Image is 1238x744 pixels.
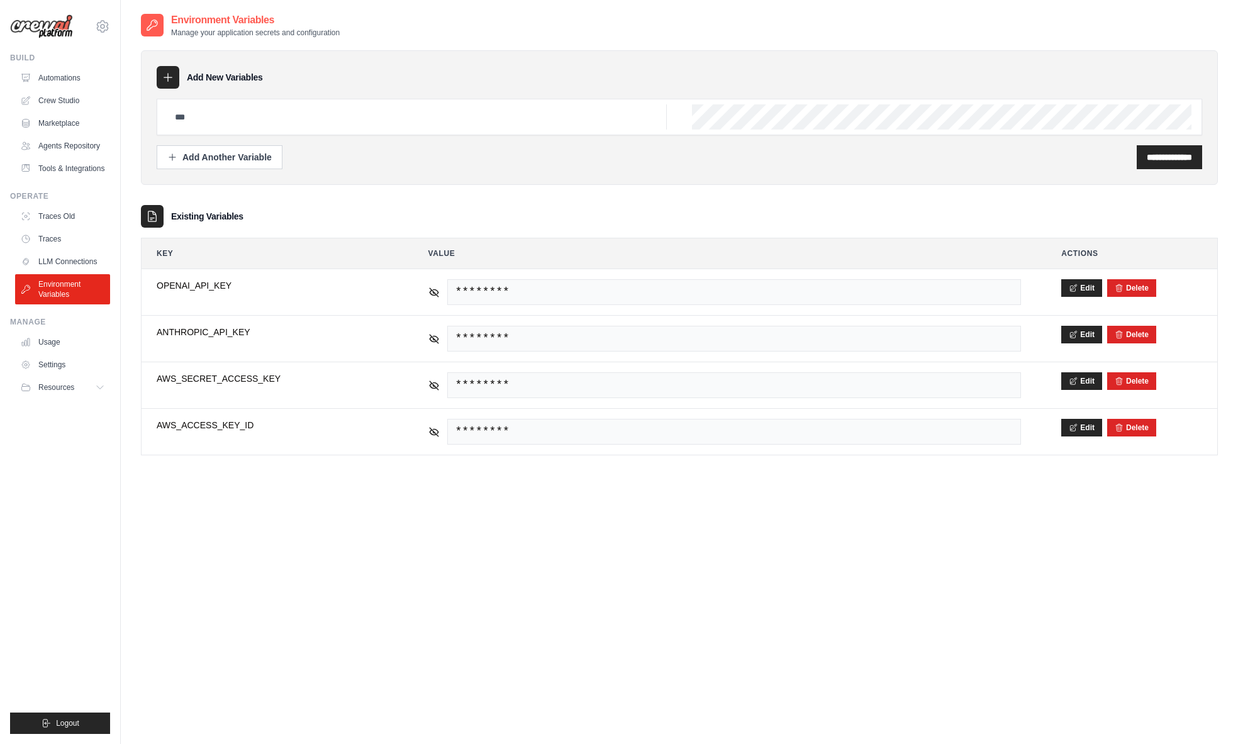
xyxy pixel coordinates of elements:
[15,229,110,249] a: Traces
[15,377,110,397] button: Resources
[157,326,388,338] span: ANTHROPIC_API_KEY
[171,210,243,223] h3: Existing Variables
[10,53,110,63] div: Build
[1061,372,1102,390] button: Edit
[167,151,272,164] div: Add Another Variable
[15,274,110,304] a: Environment Variables
[15,158,110,179] a: Tools & Integrations
[157,419,388,431] span: AWS_ACCESS_KEY_ID
[1046,238,1217,269] th: Actions
[15,252,110,272] a: LLM Connections
[1115,283,1149,293] button: Delete
[1061,326,1102,343] button: Edit
[15,206,110,226] a: Traces Old
[187,71,263,84] h3: Add New Variables
[157,145,282,169] button: Add Another Variable
[157,279,388,292] span: OPENAI_API_KEY
[142,238,403,269] th: Key
[1115,330,1149,340] button: Delete
[15,91,110,111] a: Crew Studio
[1115,423,1149,433] button: Delete
[15,355,110,375] a: Settings
[15,136,110,156] a: Agents Repository
[15,68,110,88] a: Automations
[171,28,340,38] p: Manage your application secrets and configuration
[56,718,79,728] span: Logout
[1061,419,1102,436] button: Edit
[413,238,1037,269] th: Value
[157,372,388,385] span: AWS_SECRET_ACCESS_KEY
[15,332,110,352] a: Usage
[10,14,73,39] img: Logo
[1061,279,1102,297] button: Edit
[38,382,74,392] span: Resources
[1115,376,1149,386] button: Delete
[171,13,340,28] h2: Environment Variables
[10,191,110,201] div: Operate
[10,713,110,734] button: Logout
[15,113,110,133] a: Marketplace
[10,317,110,327] div: Manage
